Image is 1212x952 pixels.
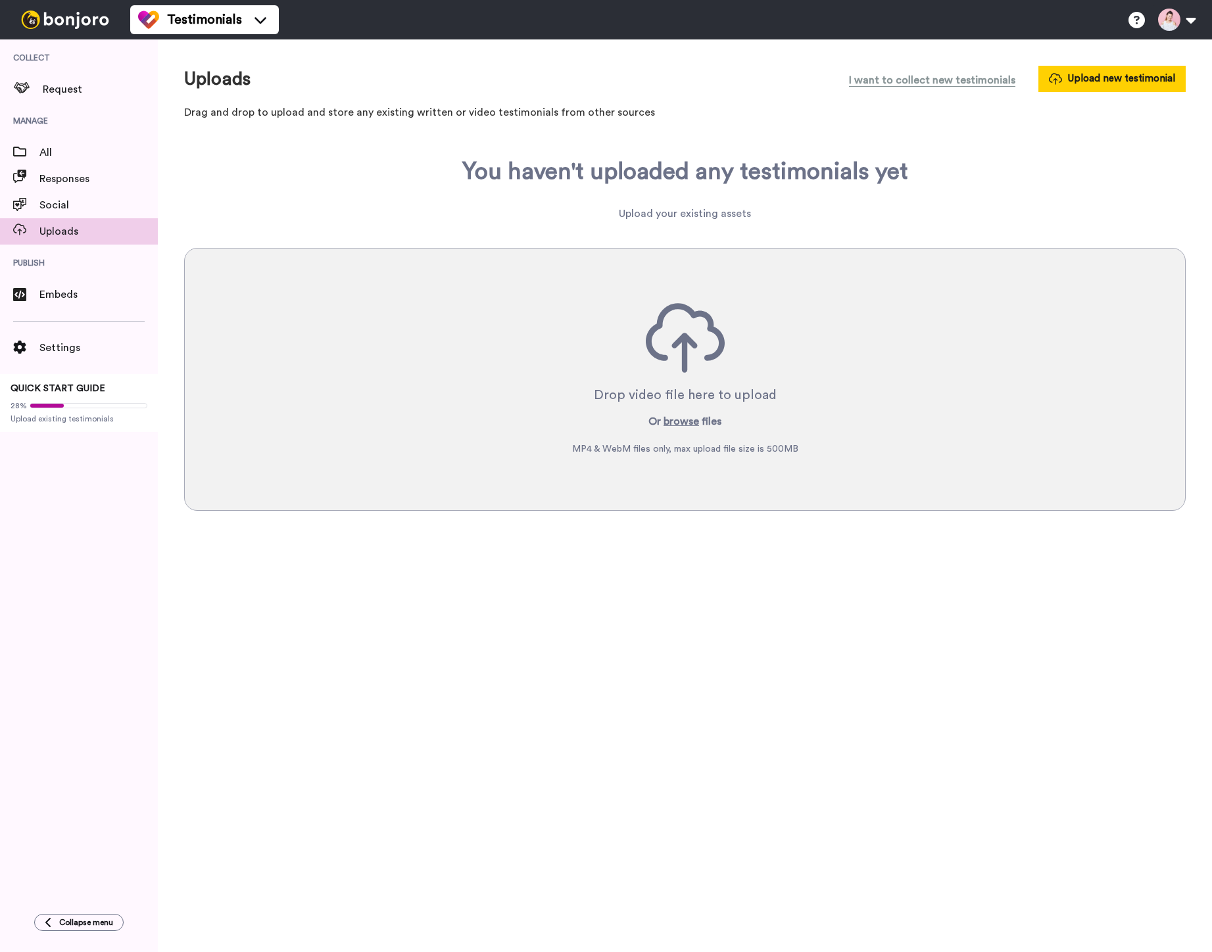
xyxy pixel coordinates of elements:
h1: Uploads [184,69,251,89]
span: 28% [11,400,27,411]
span: Settings [39,340,158,356]
span: MP4 & WebM files only, max upload file size is 500 MB [572,442,798,456]
img: tm-color.svg [138,9,159,30]
span: Upload existing testimonials [11,414,147,424]
span: All [39,145,158,160]
p: Or files [648,414,721,429]
span: Social [39,197,158,213]
span: Uploads [39,224,158,239]
span: Testimonials [167,11,242,29]
img: bj-logo-header-white.svg [16,11,114,29]
div: You haven't uploaded any testimonials yet [462,158,908,185]
span: Request [43,82,158,97]
button: Upload new testimonial [1038,66,1186,91]
span: I want to collect new testimonials [849,72,1015,88]
p: Drag and drop to upload and store any existing written or video testimonials from other sources [184,105,1186,120]
button: I want to collect new testimonials [839,66,1025,92]
div: Upload your existing assets [619,206,751,222]
span: Collapse menu [59,917,113,928]
button: Collapse menu [34,914,124,931]
span: Embeds [39,287,158,302]
span: QUICK START GUIDE [11,384,105,393]
button: browse [664,414,699,429]
span: Responses [39,171,158,187]
div: Drop video file here to upload [594,386,777,404]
